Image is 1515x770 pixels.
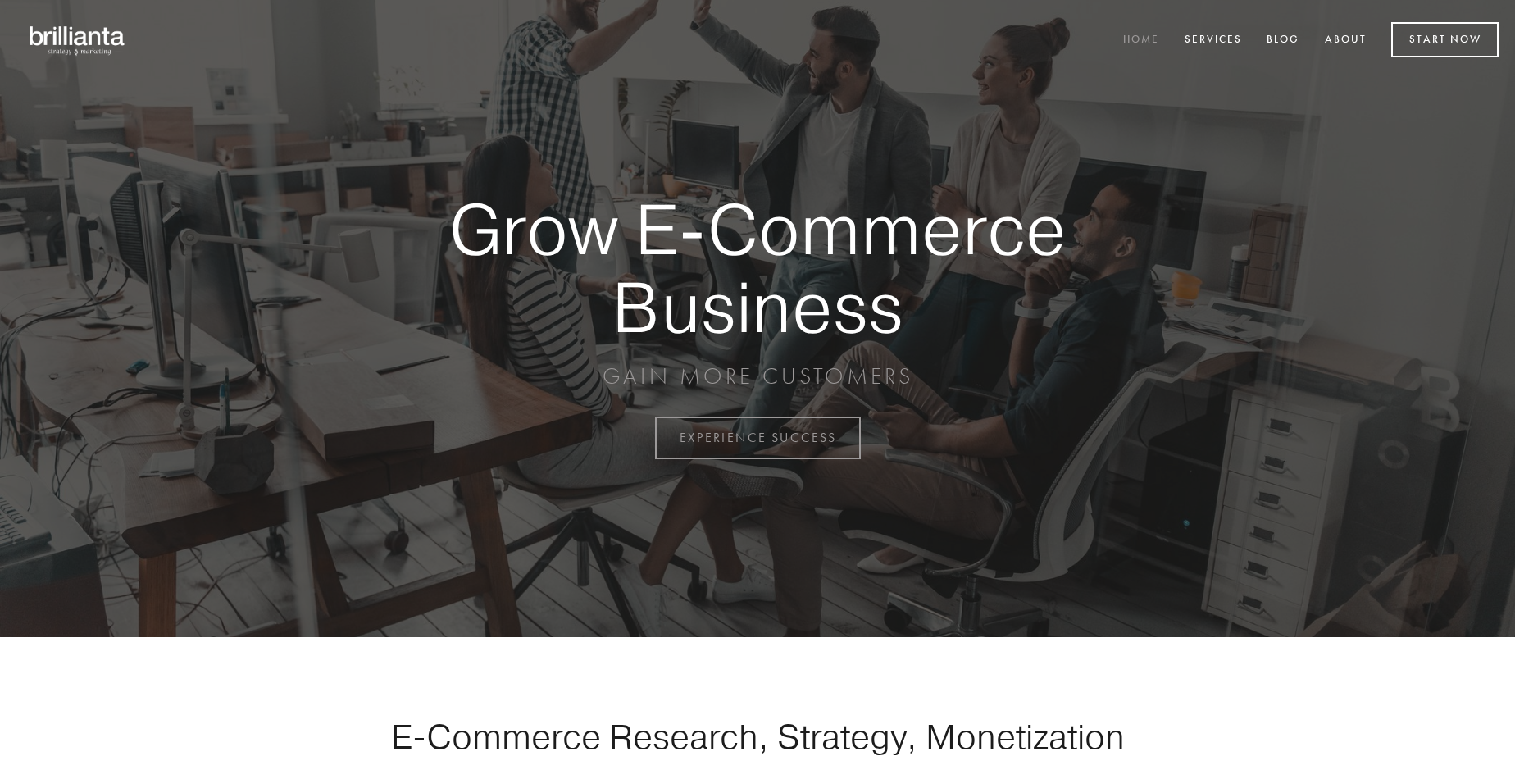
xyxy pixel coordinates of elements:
a: About [1314,27,1377,54]
a: Start Now [1391,22,1499,57]
a: EXPERIENCE SUCCESS [655,417,861,459]
a: Home [1112,27,1170,54]
a: Services [1174,27,1253,54]
img: brillianta - research, strategy, marketing [16,16,139,64]
a: Blog [1256,27,1310,54]
strong: Grow E-Commerce Business [392,190,1123,345]
p: GAIN MORE CUSTOMERS [392,362,1123,391]
h1: E-Commerce Research, Strategy, Monetization [339,716,1176,757]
